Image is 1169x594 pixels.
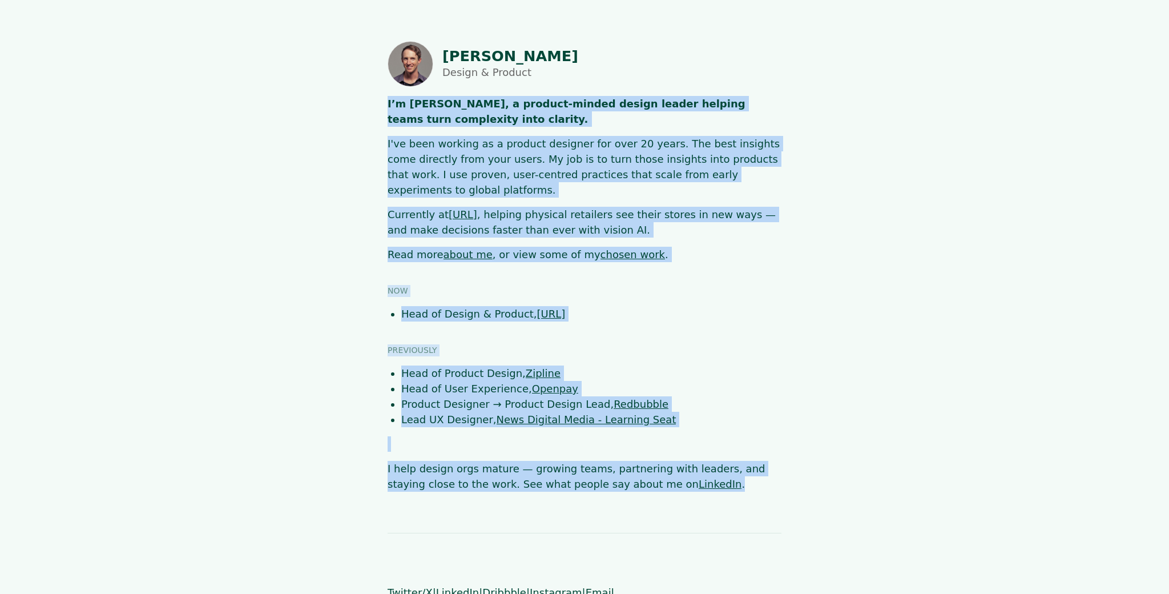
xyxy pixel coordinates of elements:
[388,247,781,262] p: Read more , or view some of my .
[388,207,781,238] p: Currently at , helping physical retailers see their stores in new ways — and make decisions faste...
[401,396,781,412] li: Product Designer → Product Design Lead,
[444,248,493,260] a: about me
[388,136,781,198] p: I've been working as a product designer for over 20 years. The best insights come directly from y...
[401,381,781,396] li: Head of User Experience,
[449,208,477,220] a: [URL]
[497,414,676,426] a: News Digital Media - Learning Seat
[699,478,741,490] a: LinkedIn
[401,366,781,381] li: Head of Product Design,
[526,367,561,379] a: Zipline
[401,412,781,427] li: Lead UX Designer,
[388,98,745,125] strong: I’m [PERSON_NAME], a product-minded design leader helping teams turn complexity into clarity.
[388,461,781,492] p: I help design orgs mature — growing teams, partnering with leaders, and staying close to the work...
[537,308,566,320] a: [URL]
[388,41,433,87] img: Photo of Shaun Byrne
[442,65,578,80] p: Design & Product
[600,248,665,260] a: chosen work
[388,285,781,297] h3: Now
[401,306,781,322] li: Head of Design & Product,
[532,383,578,395] a: Openpay
[614,398,668,410] a: Redbubble
[442,48,578,64] h1: [PERSON_NAME]
[388,344,781,356] h3: Previously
